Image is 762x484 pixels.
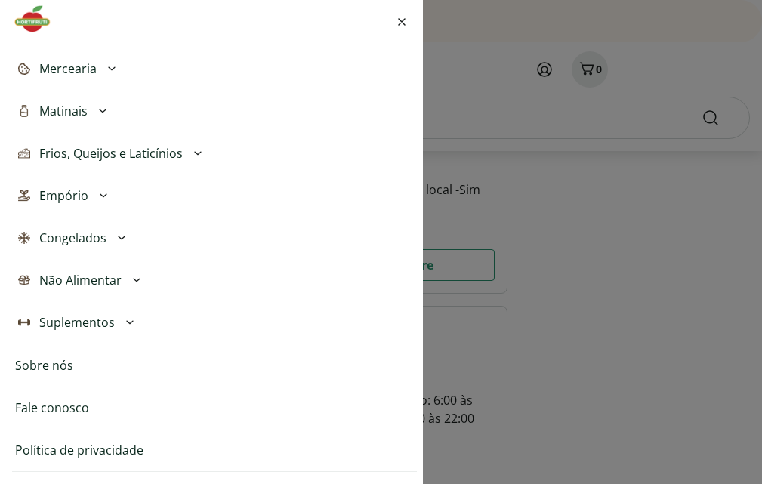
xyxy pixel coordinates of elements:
span: Congelados [39,229,106,247]
button: Não Alimentar [12,259,417,301]
a: Sobre nós [15,356,73,375]
button: Empório [12,174,417,217]
button: Frios, Queijos e Laticínios [12,132,417,174]
button: Mercearia [12,48,417,90]
a: Fale conosco [15,399,89,417]
span: Não Alimentar [39,271,122,289]
span: Frios, Queijos e Laticínios [39,144,183,162]
button: Congelados [12,217,417,259]
button: Suplementos [12,301,417,344]
span: Mercearia [39,60,97,78]
span: Matinais [39,102,88,120]
span: Suplementos [39,313,115,331]
img: Hortifruti [12,4,63,34]
button: Fechar menu [393,3,411,39]
button: Matinais [12,90,417,132]
a: Política de privacidade [15,441,143,459]
span: Empório [39,187,88,205]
